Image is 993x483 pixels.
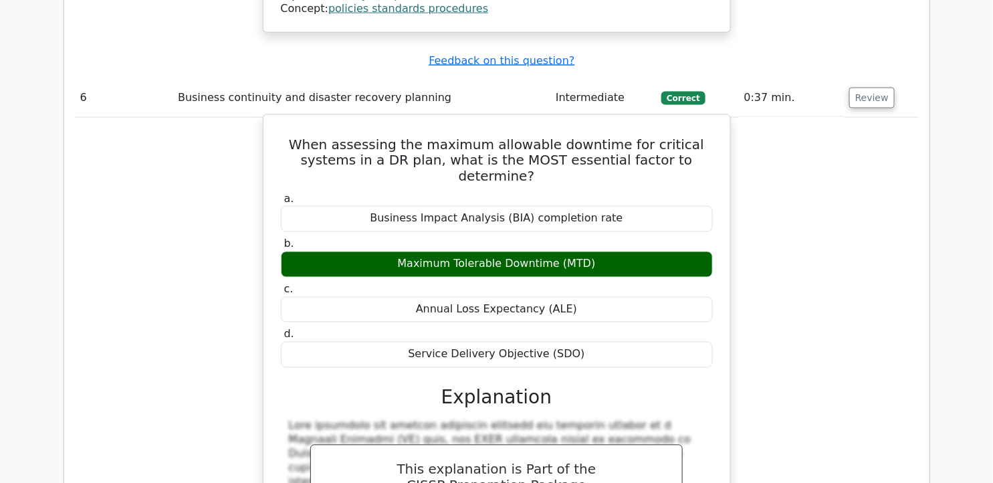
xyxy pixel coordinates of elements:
[550,79,656,117] td: Intermediate
[75,79,173,117] td: 6
[429,54,574,67] a: Feedback on this question?
[281,2,713,16] div: Concept:
[661,92,705,105] span: Correct
[284,328,294,341] span: d.
[284,237,294,250] span: b.
[280,136,714,185] h5: When assessing the maximum allowable downtime for critical systems in a DR plan, what is the MOST...
[281,252,713,278] div: Maximum Tolerable Downtime (MTD)
[281,206,713,232] div: Business Impact Analysis (BIA) completion rate
[739,79,844,117] td: 0:37 min.
[281,342,713,368] div: Service Delivery Objective (SDO)
[284,283,294,296] span: c.
[284,193,294,205] span: a.
[289,387,705,409] h3: Explanation
[849,88,895,108] button: Review
[281,297,713,323] div: Annual Loss Expectancy (ALE)
[328,2,488,15] a: policies standards procedures
[173,79,550,117] td: Business continuity and disaster recovery planning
